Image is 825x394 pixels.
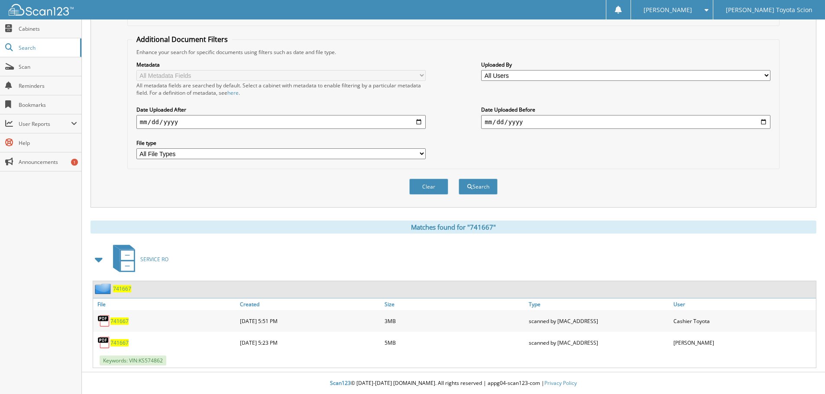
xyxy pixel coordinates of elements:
[544,379,577,387] a: Privacy Policy
[19,82,77,90] span: Reminders
[644,7,692,13] span: [PERSON_NAME]
[19,101,77,109] span: Bookmarks
[110,317,129,325] a: 741667
[9,4,74,16] img: scan123-logo-white.svg
[726,7,812,13] span: [PERSON_NAME] Toyota Scion
[238,334,382,351] div: [DATE] 5:23 PM
[71,159,78,166] div: 1
[136,106,426,113] label: Date Uploaded After
[227,89,239,96] a: here
[527,334,671,351] div: scanned by [MAC_ADDRESS]
[382,298,527,310] a: Size
[136,139,426,147] label: File type
[93,298,238,310] a: File
[100,356,166,365] span: Keywords: VIN:KS574862
[97,314,110,327] img: PDF.png
[19,44,76,51] span: Search
[136,82,426,96] div: All metadata fields are searched by default. Select a cabinet with metadata to enable filtering b...
[481,115,770,129] input: end
[19,63,77,70] span: Scan
[481,106,770,113] label: Date Uploaded Before
[19,139,77,147] span: Help
[459,179,498,195] button: Search
[110,339,129,346] a: 741667
[136,61,426,68] label: Metadata
[19,158,77,166] span: Announcements
[97,336,110,349] img: PDF.png
[108,242,168,276] a: SERVICE RO
[19,120,71,128] span: User Reports
[409,179,448,195] button: Clear
[238,312,382,330] div: [DATE] 5:51 PM
[238,298,382,310] a: Created
[91,221,816,234] div: Matches found for "741667"
[140,256,168,263] span: SERVICE RO
[132,48,775,56] div: Enhance your search for specific documents using filters such as date and file type.
[382,334,527,351] div: 5MB
[782,352,825,394] iframe: Chat Widget
[527,312,671,330] div: scanned by [MAC_ADDRESS]
[330,379,351,387] span: Scan123
[136,115,426,129] input: start
[671,298,816,310] a: User
[671,312,816,330] div: Cashier Toyota
[95,283,113,294] img: folder2.png
[19,25,77,32] span: Cabinets
[113,285,131,292] a: 741667
[671,334,816,351] div: [PERSON_NAME]
[382,312,527,330] div: 3MB
[527,298,671,310] a: Type
[132,35,232,44] legend: Additional Document Filters
[82,373,825,394] div: © [DATE]-[DATE] [DOMAIN_NAME]. All rights reserved | appg04-scan123-com |
[481,61,770,68] label: Uploaded By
